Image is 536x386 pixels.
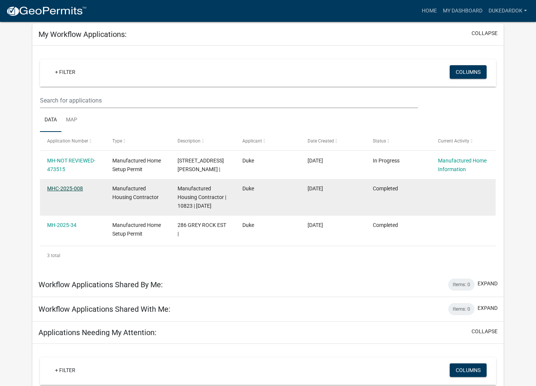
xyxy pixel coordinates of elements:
button: collapse [472,328,498,335]
a: MHC-2025-008 [47,185,83,191]
span: Duke [242,158,254,164]
a: Manufactured Home Information [438,158,487,172]
h5: Workflow Applications Shared With Me: [38,305,170,314]
span: Date Created [308,138,334,144]
a: Data [40,108,61,132]
span: Manufactured Home Setup Permit [112,222,161,237]
a: MH-NOT REVIEWED-473515 [47,158,95,172]
datatable-header-cell: Description [170,132,236,150]
a: + Filter [49,65,81,79]
span: Applicant [242,138,262,144]
datatable-header-cell: Applicant [235,132,300,150]
span: Completed [373,185,398,191]
span: 286 GREY ROCK EST | [178,222,226,237]
datatable-header-cell: Date Created [300,132,366,150]
datatable-header-cell: Current Activity [430,132,496,150]
datatable-header-cell: Status [366,132,431,150]
datatable-header-cell: Type [105,132,170,150]
div: Items: 0 [448,303,475,315]
button: expand [478,304,498,312]
span: Type [112,138,122,144]
span: Current Activity [438,138,469,144]
span: 09/04/2025 [308,158,323,164]
a: Map [61,108,82,132]
input: Search for applications [40,93,418,108]
a: MH-2025-34 [47,222,77,228]
h5: My Workflow Applications: [38,30,127,39]
span: 05/21/2025 [308,185,323,191]
a: Home [419,4,440,18]
button: Columns [450,363,487,377]
button: expand [478,280,498,288]
span: Duke [242,185,254,191]
span: 1464 TOM YOUNG BRIDGE RD | [178,158,224,172]
datatable-header-cell: Application Number [40,132,105,150]
span: Description [178,138,201,144]
div: 3 total [40,246,496,265]
span: Manufactured Home Setup Permit [112,158,161,172]
span: In Progress [373,158,400,164]
span: Manufactured Housing Contractor [112,185,159,200]
span: Status [373,138,386,144]
h5: Applications Needing My Attention: [38,328,156,337]
h5: Workflow Applications Shared By Me: [38,280,163,289]
a: My Dashboard [440,4,485,18]
span: 05/15/2025 [308,222,323,228]
button: Columns [450,65,487,79]
span: Completed [373,222,398,228]
span: Manufactured Housing Contractor | 10823 | 06/30/2026 [178,185,226,209]
button: collapse [472,29,498,37]
a: + Filter [49,363,81,377]
span: Application Number [47,138,88,144]
div: Items: 0 [448,279,475,291]
a: DukeDardok [485,4,530,18]
span: Duke [242,222,254,228]
div: collapse [32,46,504,273]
